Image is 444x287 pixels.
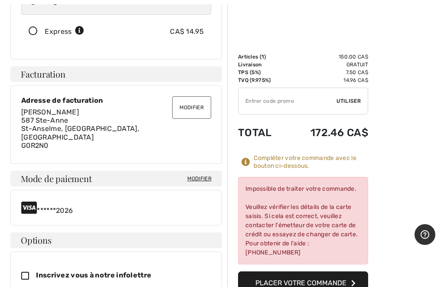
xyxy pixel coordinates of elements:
td: 172.46 CA$ [286,118,368,147]
div: CA$ 14.95 [170,26,204,37]
h4: Options [10,232,222,248]
iframe: Ouvre un widget dans lequel vous pouvez trouver plus d’informations [415,224,435,246]
span: Inscrivez vous à notre infolettre [36,271,151,279]
span: 587 Ste-Anne St-Anselme, [GEOGRAPHIC_DATA], [GEOGRAPHIC_DATA] G0R2N0 [21,116,139,150]
div: Compléter votre commande avec le bouton ci-dessous. [254,154,368,170]
div: Impossible de traiter votre commande. Veuillez vérifier les détails de la carte saisis. Si cela e... [238,177,368,264]
td: 150.00 CA$ [286,53,368,61]
td: 14.96 CA$ [286,76,368,84]
td: Total [238,118,286,147]
span: Mode de paiement [21,174,91,183]
span: Modifier [187,175,212,183]
div: Adresse de facturation [21,96,211,104]
td: Livraison [238,61,286,68]
span: Facturation [21,70,65,78]
td: Articles ( ) [238,53,286,61]
td: TPS (5%) [238,68,286,76]
td: TVQ (9.975%) [238,76,286,84]
div: Express [45,26,84,37]
span: [PERSON_NAME] [21,108,79,116]
span: Utiliser [336,97,361,105]
td: 7.50 CA$ [286,68,368,76]
button: Modifier [172,96,211,119]
input: Code promo [238,88,336,114]
td: Gratuit [286,61,368,68]
span: 1 [261,54,264,60]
